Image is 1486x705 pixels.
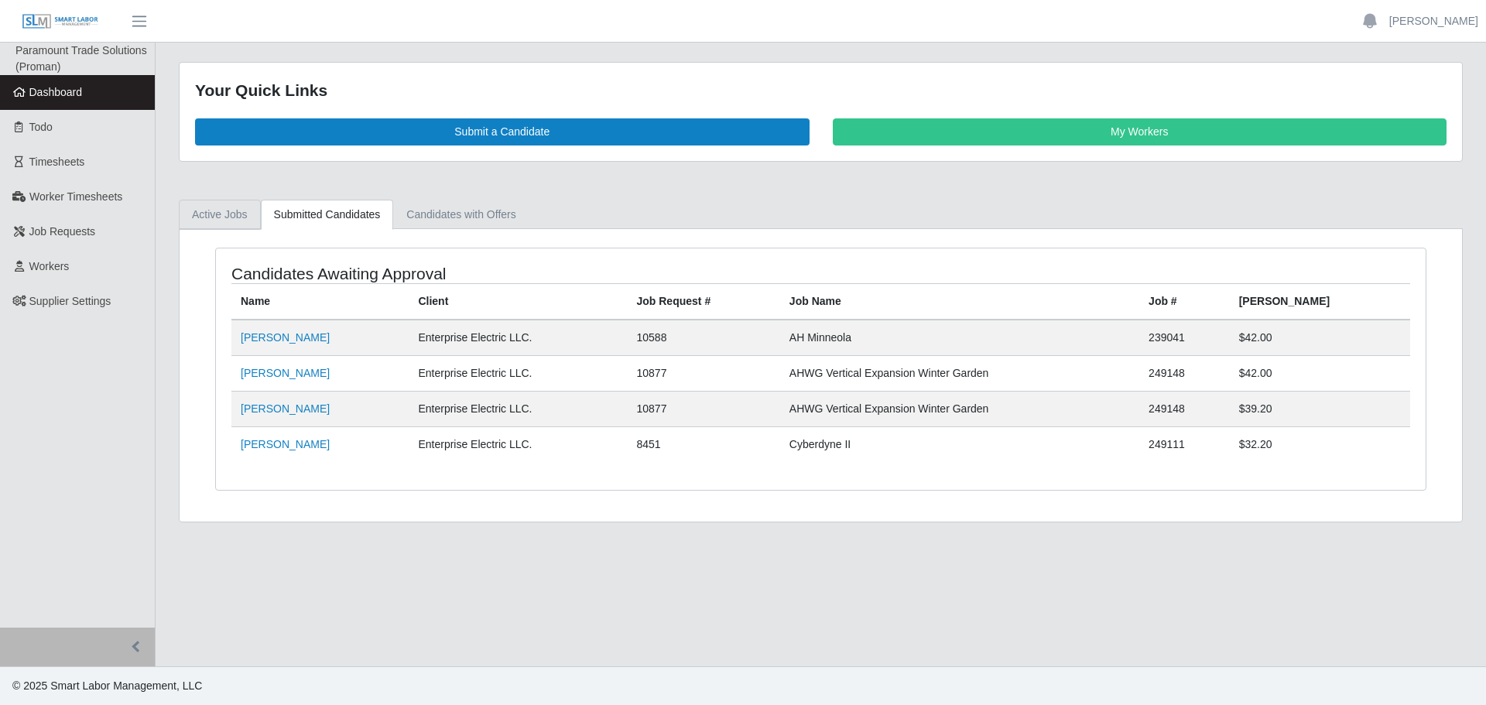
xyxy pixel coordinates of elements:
span: Timesheets [29,156,85,168]
a: [PERSON_NAME] [241,402,330,415]
td: 249148 [1139,355,1230,391]
td: 239041 [1139,320,1230,356]
span: © 2025 Smart Labor Management, LLC [12,679,202,692]
td: AHWG Vertical Expansion Winter Garden [780,391,1139,426]
td: Enterprise Electric LLC. [409,320,627,356]
td: 10877 [627,391,779,426]
td: $42.00 [1230,320,1410,356]
a: Active Jobs [179,200,261,230]
td: Enterprise Electric LLC. [409,426,627,462]
td: AHWG Vertical Expansion Winter Garden [780,355,1139,391]
span: Job Requests [29,225,96,238]
span: Dashboard [29,86,83,98]
td: 10588 [627,320,779,356]
td: Enterprise Electric LLC. [409,391,627,426]
td: Cyberdyne II [780,426,1139,462]
td: $32.20 [1230,426,1410,462]
span: Supplier Settings [29,295,111,307]
a: [PERSON_NAME] [241,367,330,379]
a: Submit a Candidate [195,118,810,145]
td: 8451 [627,426,779,462]
a: Candidates with Offers [393,200,529,230]
td: 10877 [627,355,779,391]
img: SLM Logo [22,13,99,30]
td: 249111 [1139,426,1230,462]
th: Job # [1139,283,1230,320]
th: Client [409,283,627,320]
td: AH Minneola [780,320,1139,356]
h4: Candidates Awaiting Approval [231,264,709,283]
span: Worker Timesheets [29,190,122,203]
th: Name [231,283,409,320]
span: Workers [29,260,70,272]
td: $42.00 [1230,355,1410,391]
span: Paramount Trade Solutions (Proman) [15,44,147,73]
span: Todo [29,121,53,133]
td: Enterprise Electric LLC. [409,355,627,391]
a: My Workers [833,118,1447,145]
th: [PERSON_NAME] [1230,283,1410,320]
th: Job Request # [627,283,779,320]
th: Job Name [780,283,1139,320]
a: [PERSON_NAME] [241,331,330,344]
a: Submitted Candidates [261,200,394,230]
td: $39.20 [1230,391,1410,426]
a: [PERSON_NAME] [241,438,330,450]
td: 249148 [1139,391,1230,426]
div: Your Quick Links [195,78,1447,103]
a: [PERSON_NAME] [1389,13,1478,29]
